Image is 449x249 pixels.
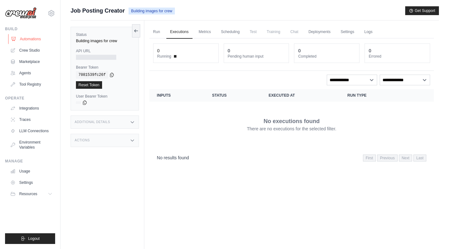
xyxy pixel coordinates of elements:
dt: Pending human input [228,54,285,59]
a: Run [149,25,164,39]
span: Next [399,155,412,161]
a: Marketplace [8,57,55,67]
span: Building images for crew [129,8,175,14]
a: Scheduling [217,25,243,39]
dt: Completed [298,54,355,59]
span: First [363,155,376,161]
span: Previous [377,155,398,161]
a: Tool Registry [8,79,55,89]
label: User Bearer Token [76,94,134,99]
div: 0 [228,48,230,54]
a: Settings [337,25,358,39]
nav: Pagination [149,150,434,166]
span: Running [157,54,171,59]
th: Executed at [261,89,340,102]
span: Last [413,155,426,161]
label: Status [76,32,134,37]
a: Usage [8,166,55,176]
span: Resources [19,191,37,196]
nav: Pagination [363,155,426,161]
span: Training is not available until the deployment is complete [263,25,284,38]
iframe: Chat Widget [417,219,449,249]
a: Metrics [195,25,215,39]
span: Logout [28,236,40,241]
p: No results found [157,155,189,161]
th: Run Type [340,89,405,102]
code: 7081539fc26f [76,71,108,79]
p: There are no executions for the selected filter. [247,126,336,132]
a: Crew Studio [8,45,55,55]
div: Manage [5,159,55,164]
a: Automations [8,34,56,44]
th: Status [204,89,261,102]
a: Executions [166,25,193,39]
label: API URL [76,48,134,54]
button: Resources [8,189,55,199]
a: Logs [360,25,376,39]
div: 0 [298,48,301,54]
dt: Errored [369,54,426,59]
button: Get Support [405,6,439,15]
a: Integrations [8,103,55,113]
a: Reset Token [76,81,102,89]
span: Test [246,25,261,38]
h3: Additional Details [75,120,110,124]
div: Operate [5,96,55,101]
span: Job Posting Creator [71,6,125,15]
div: Building images for crew [76,38,134,43]
img: Logo [5,7,37,19]
div: 0 [369,48,371,54]
label: Bearer Token [76,65,134,70]
section: Crew executions table [149,89,434,166]
h3: Actions [75,139,90,142]
a: Deployments [305,25,334,39]
div: 0 [157,48,160,54]
a: Traces [8,115,55,125]
a: Settings [8,178,55,188]
p: No executions found [263,117,319,126]
span: Chat is not available until the deployment is complete [287,25,302,38]
a: Environment Variables [8,137,55,152]
th: Inputs [149,89,204,102]
button: Logout [5,233,55,244]
a: LLM Connections [8,126,55,136]
div: Build [5,26,55,31]
a: Agents [8,68,55,78]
